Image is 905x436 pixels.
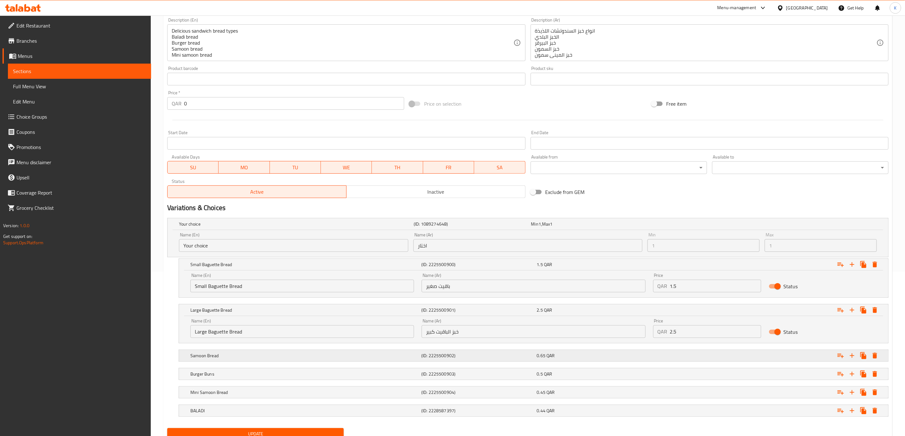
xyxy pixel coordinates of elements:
a: Edit Menu [8,94,151,109]
button: MO [219,161,270,174]
button: Delete BALADI [869,405,881,416]
span: Branches [16,37,146,45]
button: TU [270,161,321,174]
span: Min [531,220,539,228]
span: K [894,4,897,11]
button: Add choice group [835,259,846,270]
button: TH [372,161,423,174]
div: [GEOGRAPHIC_DATA] [786,4,828,11]
div: ​ [531,161,707,174]
span: 0.45 [537,388,546,396]
span: Status [784,328,798,336]
input: Enter name En [190,325,414,338]
input: Enter name Ar [422,325,645,338]
input: Please enter price [184,97,404,110]
button: Clone new choice [858,350,869,361]
input: Enter name Ar [422,280,645,292]
span: Version: [3,221,19,230]
div: Expand [179,387,888,398]
div: ​ [712,161,889,174]
h5: (ID: 2225500901) [421,307,534,313]
span: Full Menu View [13,83,146,90]
span: TU [272,163,318,172]
span: Coverage Report [16,189,146,196]
h5: (ID: 2225500903) [421,371,534,377]
button: Clone new choice [858,405,869,416]
button: Clone new choice [858,387,869,398]
button: WE [321,161,372,174]
textarea: Delicious sandwich bread types Baladi bread Burger bread Samoon bread Mini samoon bread Small bag... [172,28,513,58]
span: Status [784,283,798,290]
a: Sections [8,64,151,79]
button: Add choice group [835,350,846,361]
span: TH [374,163,420,172]
button: Add new choice [846,259,858,270]
input: Please enter product sku [531,73,889,85]
span: QAR [544,370,552,378]
a: Edit Restaurant [3,18,151,33]
button: Delete Samoon Bread [869,350,881,361]
div: Expand [179,350,888,361]
span: Promotions [16,143,146,151]
h5: (ID: 2228587397) [421,408,534,414]
div: , [531,221,646,227]
h5: Mini Samoon Bread [190,389,419,396]
span: Get support on: [3,232,32,240]
h5: (ID: 2225500900) [421,261,534,268]
a: Menus [3,48,151,64]
button: Add new choice [846,350,858,361]
h5: Samoon Bread [190,352,419,359]
p: QAR [172,100,182,107]
div: Expand [179,259,888,270]
span: QAR [546,407,555,415]
span: Inactive [349,187,523,196]
button: Add choice group [835,387,846,398]
div: Menu-management [717,4,756,12]
span: Menus [18,52,146,60]
p: QAR [658,282,667,290]
span: FR [426,163,472,172]
button: Add choice group [835,304,846,316]
span: 1.5 [537,260,543,269]
span: 1 [539,220,541,228]
h5: Large Baguette Bread [190,307,419,313]
span: 0.5 [537,370,543,378]
button: Clone new choice [858,368,869,380]
button: Add new choice [846,304,858,316]
span: Edit Restaurant [16,22,146,29]
span: 2.5 [537,306,543,314]
button: Active [167,185,347,198]
a: Upsell [3,170,151,185]
span: Menu disclaimer [16,159,146,166]
input: Enter name En [190,280,414,292]
span: QAR [544,260,552,269]
h5: (ID: 1089274648) [414,221,528,227]
button: Clone new choice [858,304,869,316]
button: FR [423,161,474,174]
div: Expand [179,368,888,380]
button: Delete Burger Buns [869,368,881,380]
span: Sections [13,67,146,75]
h5: Burger Buns [190,371,419,377]
a: Branches [3,33,151,48]
span: Free item [666,100,687,108]
div: Expand [168,218,888,230]
span: SA [477,163,523,172]
button: Delete Large Baguette Bread [869,304,881,316]
span: Price on selection [424,100,462,108]
button: SA [474,161,525,174]
span: Max [542,220,550,228]
input: Enter name En [179,239,408,252]
span: 0.44 [537,407,546,415]
span: Choice Groups [16,113,146,121]
input: Please enter product barcode [167,73,525,85]
button: Add choice group [835,368,846,380]
button: Add new choice [846,387,858,398]
textarea: انواع خبز السندوتشات اللذيذة الخبز البلدي خبز البيرقر خبز السمون خبز الميني سمون خبز الباقيت صغير... [535,28,876,58]
a: Grocery Checklist [3,200,151,215]
button: Inactive [346,185,526,198]
button: Add new choice [846,368,858,380]
span: Grocery Checklist [16,204,146,212]
span: Active [170,187,344,196]
button: SU [167,161,219,174]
